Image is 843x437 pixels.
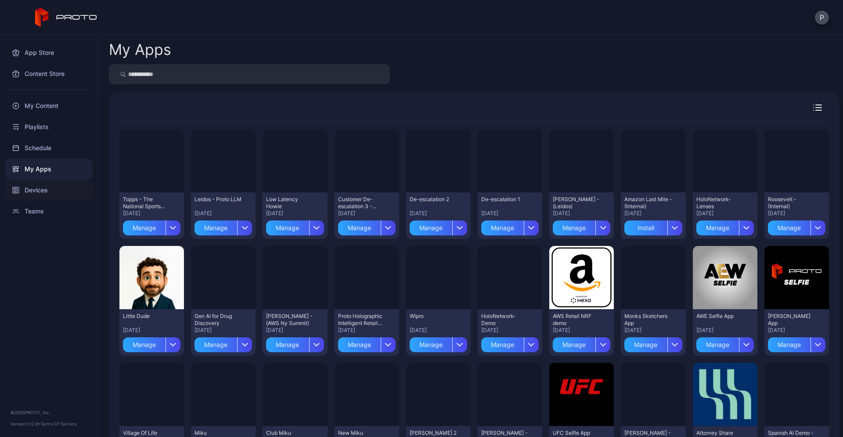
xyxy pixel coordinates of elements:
[815,11,829,25] button: P
[40,421,77,426] a: Terms Of Service
[768,217,825,235] button: Manage
[5,95,93,116] a: My Content
[5,159,93,180] a: My Apps
[338,210,396,217] div: [DATE]
[338,313,386,327] div: Proto Holographic Intelligent Retail Kiosk (HIRK)
[123,220,166,235] div: Manage
[624,327,682,334] div: [DATE]
[696,337,739,352] div: Manage
[553,430,601,437] div: UFC Selfie App
[768,210,825,217] div: [DATE]
[266,430,314,437] div: Club Miku
[481,327,539,334] div: [DATE]
[123,334,180,352] button: Manage
[553,196,601,210] div: Eric M - (Leidos)
[123,313,171,320] div: Little Dude
[481,210,539,217] div: [DATE]
[123,210,180,217] div: [DATE]
[553,220,595,235] div: Manage
[696,220,739,235] div: Manage
[768,334,825,352] button: Manage
[768,313,816,327] div: David Selfie App
[266,337,309,352] div: Manage
[481,334,539,352] button: Manage
[338,196,386,210] div: Customer De-escalation 3 - (Amazon Last Mile)
[624,334,682,352] button: Manage
[266,210,324,217] div: [DATE]
[195,210,252,217] div: [DATE]
[123,337,166,352] div: Manage
[696,327,754,334] div: [DATE]
[338,327,396,334] div: [DATE]
[553,327,610,334] div: [DATE]
[410,196,458,203] div: De-escalation 2
[195,327,252,334] div: [DATE]
[410,313,458,320] div: Wipro
[5,63,93,84] a: Content Store
[195,196,243,203] div: Leidos - Proto LLM
[195,220,237,235] div: Manage
[768,337,811,352] div: Manage
[195,313,243,327] div: Gen AI for Drug Discovery
[11,409,87,416] div: © 2025 PROTO, Inc.
[5,180,93,201] a: Devices
[624,217,682,235] button: Install
[553,337,595,352] div: Manage
[5,116,93,137] a: Playlists
[696,334,754,352] button: Manage
[410,220,452,235] div: Manage
[696,430,745,437] div: Attorney Share
[338,430,386,437] div: New Miku
[266,217,324,235] button: Manage
[266,327,324,334] div: [DATE]
[266,196,314,210] div: Low Latency Howie
[410,337,452,352] div: Manage
[481,217,539,235] button: Manage
[109,42,171,57] div: My Apps
[768,220,811,235] div: Manage
[481,313,530,327] div: HoloNetwork-Demo
[266,334,324,352] button: Manage
[195,334,252,352] button: Manage
[123,196,171,210] div: Topps - The National Sports Card Convention
[410,210,467,217] div: [DATE]
[624,210,682,217] div: [DATE]
[123,430,171,437] div: Village Of Life
[553,217,610,235] button: Manage
[624,313,673,327] div: Monks Sketchers App
[11,421,40,426] span: Version 1.12.0 •
[553,334,610,352] button: Manage
[5,201,93,222] a: Teams
[5,137,93,159] a: Schedule
[338,334,396,352] button: Manage
[696,196,745,210] div: HoloNetwork-Lenses
[338,337,381,352] div: Manage
[195,337,237,352] div: Manage
[624,220,667,235] div: Install
[123,217,180,235] button: Manage
[553,313,601,327] div: AWS Retail NRF demo
[5,42,93,63] a: App Store
[481,196,530,203] div: De-escalation 1
[696,217,754,235] button: Manage
[624,196,673,210] div: Amazon Last Mile - (Internal)
[338,217,396,235] button: Manage
[481,220,524,235] div: Manage
[338,220,381,235] div: Manage
[195,217,252,235] button: Manage
[553,210,610,217] div: [DATE]
[266,313,314,327] div: Swami - (AWS Ny Summit)
[266,220,309,235] div: Manage
[696,210,754,217] div: [DATE]
[123,327,180,334] div: [DATE]
[624,337,667,352] div: Manage
[696,313,745,320] div: AWE Selfie App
